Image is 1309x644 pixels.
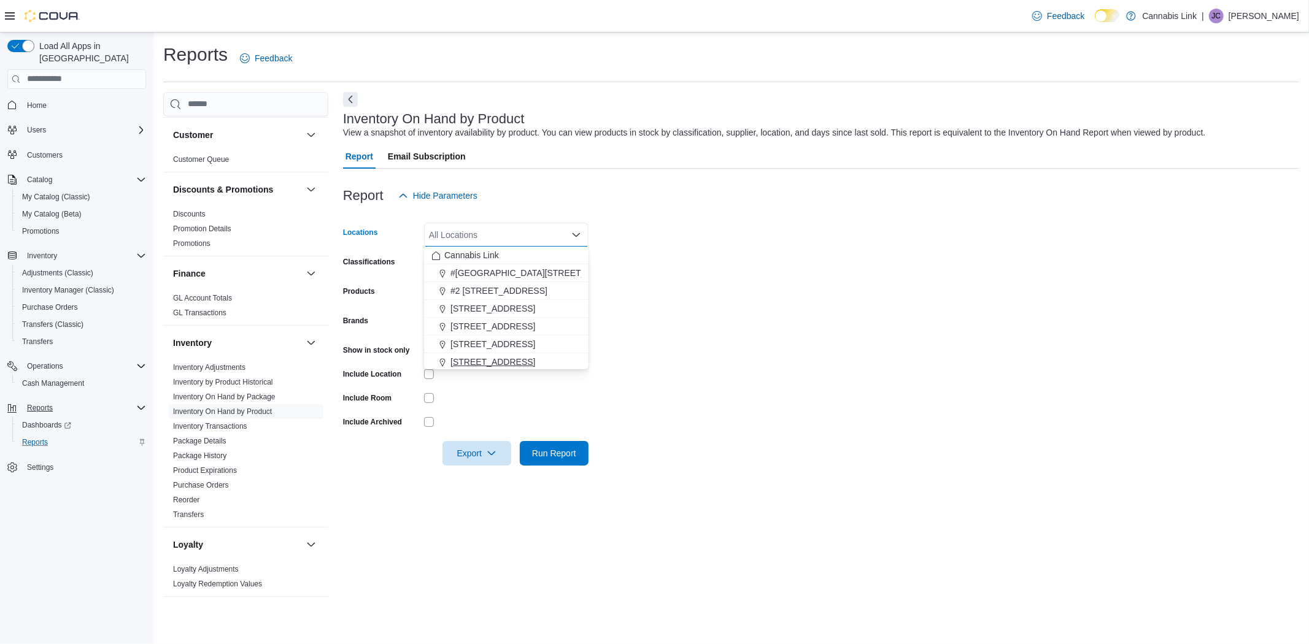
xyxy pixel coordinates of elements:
button: Reports [12,434,151,451]
span: Transfers (Classic) [17,317,146,332]
button: Customer [304,128,319,142]
a: Feedback [235,46,297,71]
button: Inventory [173,337,301,349]
h1: Reports [163,42,228,67]
span: Run Report [532,447,576,459]
span: [STREET_ADDRESS] [450,320,535,332]
span: Inventory [27,251,57,261]
button: Loyalty [173,539,301,551]
button: #2 [STREET_ADDRESS] [424,282,589,300]
a: Home [22,98,52,113]
span: Purchase Orders [173,480,229,490]
h3: Loyalty [173,539,203,551]
span: Purchase Orders [22,302,78,312]
button: Home [2,96,151,114]
span: Customer Queue [173,155,229,164]
div: View a snapshot of inventory availability by product. You can view products in stock by classific... [343,126,1206,139]
span: Catalog [22,172,146,187]
span: Operations [22,359,146,374]
a: Promotions [173,239,210,248]
span: Transfers (Classic) [22,320,83,329]
a: Transfers (Classic) [17,317,88,332]
span: Inventory On Hand by Product [173,407,272,416]
a: Product Expirations [173,466,237,475]
button: [STREET_ADDRESS] [424,353,589,371]
a: Cash Management [17,376,89,391]
span: Transfers [22,337,53,347]
span: Inventory [22,248,146,263]
span: Operations [27,361,63,371]
span: Loyalty Redemption Values [173,579,262,589]
h3: Finance [173,267,206,280]
button: Next [343,92,358,107]
button: Customers [2,146,151,164]
a: Package Details [173,437,226,445]
div: Inventory [163,360,328,527]
span: Reorder [173,495,199,505]
button: [STREET_ADDRESS] [424,318,589,335]
span: Inventory by Product Historical [173,377,273,387]
span: Load All Apps in [GEOGRAPHIC_DATA] [34,40,146,64]
span: Promotions [173,239,210,248]
span: Promotion Details [173,224,231,234]
p: | [1202,9,1204,23]
span: JC [1212,9,1221,23]
a: Inventory Transactions [173,422,247,431]
a: Inventory by Product Historical [173,378,273,386]
label: Include Room [343,393,392,403]
button: Operations [2,358,151,375]
button: Cash Management [12,375,151,392]
button: Export [442,441,511,466]
a: Transfers [17,334,58,349]
button: Inventory Manager (Classic) [12,282,151,299]
button: Loyalty [304,537,319,552]
a: GL Account Totals [173,294,232,302]
label: Classifications [343,257,395,267]
span: My Catalog (Classic) [17,190,146,204]
button: Discounts & Promotions [304,182,319,197]
button: [STREET_ADDRESS] [424,335,589,353]
label: Show in stock only [343,345,410,355]
span: Cannabis Link [444,249,499,261]
button: My Catalog (Beta) [12,205,151,223]
button: Users [22,123,51,137]
button: Settings [2,458,151,476]
button: Operations [22,359,68,374]
span: [STREET_ADDRESS] [450,338,535,350]
a: Reorder [173,496,199,504]
a: My Catalog (Beta) [17,207,87,221]
button: Finance [304,266,319,281]
span: Feedback [255,52,292,64]
span: Cash Management [22,378,84,388]
a: Reports [17,435,53,450]
span: #[GEOGRAPHIC_DATA][STREET_ADDRESS] [450,267,630,279]
a: Adjustments (Classic) [17,266,98,280]
span: Customers [22,147,146,163]
span: Home [22,98,146,113]
a: Inventory Adjustments [173,363,245,372]
span: Reports [22,437,48,447]
a: Transfers [173,510,204,519]
button: Run Report [520,441,589,466]
span: Promotions [22,226,60,236]
span: Purchase Orders [17,300,146,315]
a: Customers [22,148,68,163]
span: Users [27,125,46,135]
button: Hide Parameters [393,183,482,208]
h3: Discounts & Promotions [173,183,273,196]
span: Reports [27,403,53,413]
button: [STREET_ADDRESS] [424,300,589,318]
button: Transfers (Classic) [12,316,151,333]
button: Promotions [12,223,151,240]
h3: Customer [173,129,213,141]
span: Catalog [27,175,52,185]
a: Loyalty Adjustments [173,565,239,573]
span: My Catalog (Beta) [17,207,146,221]
a: Feedback [1027,4,1089,28]
a: Discounts [173,210,206,218]
button: My Catalog (Classic) [12,188,151,205]
span: Customers [27,150,63,160]
span: Dashboards [17,418,146,432]
span: GL Account Totals [173,293,232,303]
